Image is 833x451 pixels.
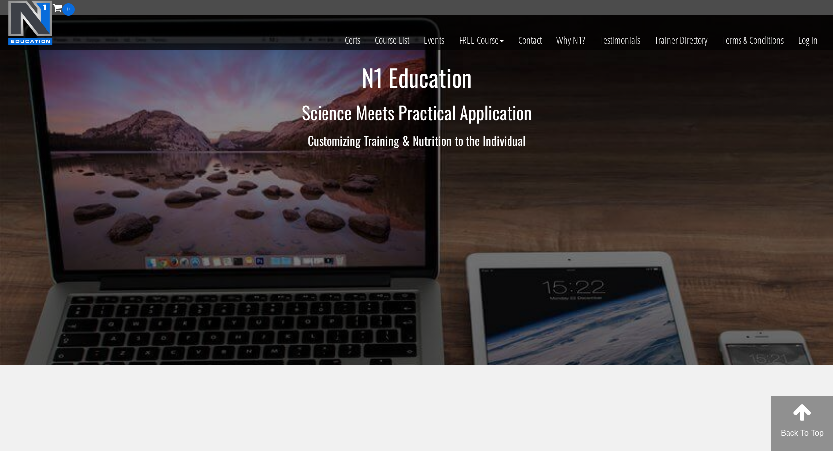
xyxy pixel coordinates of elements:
h3: Customizing Training & Nutrition to the Individual [127,134,706,147]
a: 0 [53,1,75,14]
h1: N1 Education [127,64,706,91]
h2: Science Meets Practical Application [127,102,706,122]
a: Why N1? [549,16,593,64]
a: Testimonials [593,16,648,64]
a: Contact [511,16,549,64]
span: 0 [62,3,75,16]
a: Certs [337,16,368,64]
a: Course List [368,16,416,64]
a: Trainer Directory [648,16,715,64]
a: Terms & Conditions [715,16,791,64]
img: n1-education [8,0,53,45]
a: FREE Course [452,16,511,64]
a: Log In [791,16,825,64]
a: Events [416,16,452,64]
